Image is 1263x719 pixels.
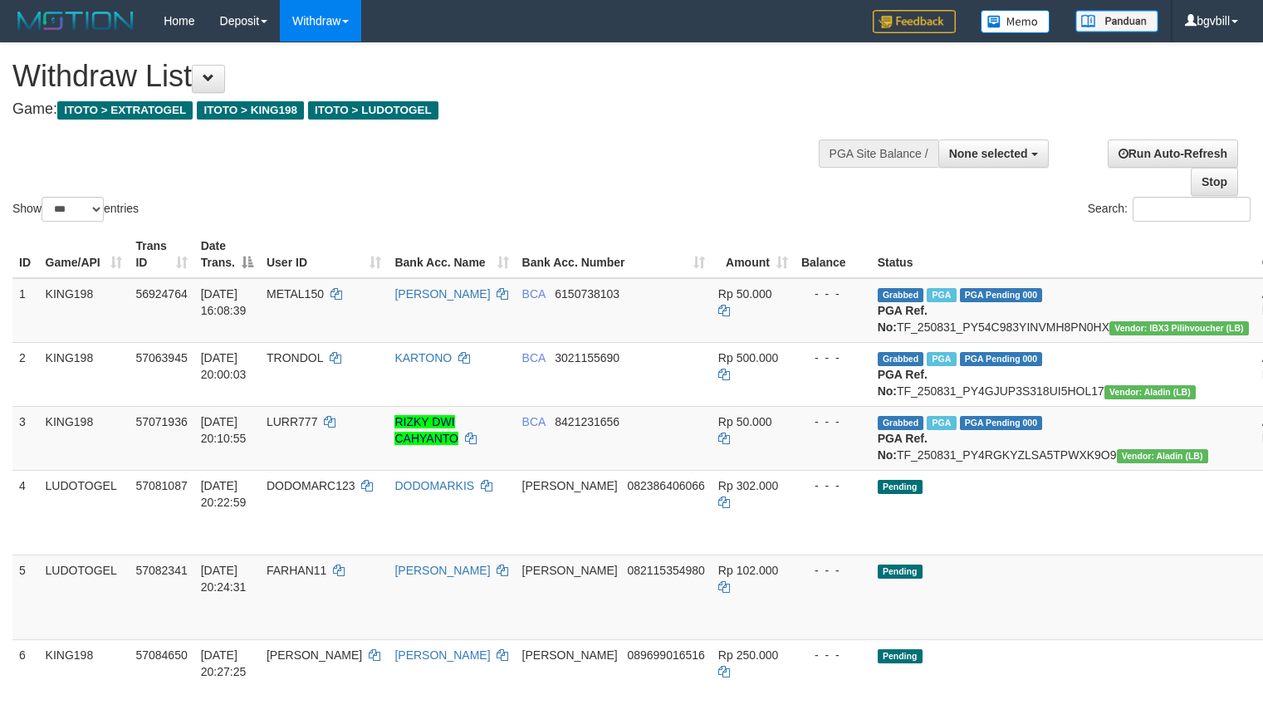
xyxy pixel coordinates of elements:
span: PGA Pending [960,288,1043,302]
span: Grabbed [878,288,924,302]
span: 57084650 [135,648,187,662]
th: Game/API: activate to sort column ascending [39,231,130,278]
th: Bank Acc. Number: activate to sort column ascending [516,231,712,278]
div: - - - [801,350,864,366]
td: 2 [12,342,39,406]
span: Copy 082115354980 to clipboard [627,564,704,577]
td: TF_250831_PY4RGKYZLSA5TPWXK9O9 [871,406,1256,470]
h4: Game: [12,101,825,118]
th: Bank Acc. Name: activate to sort column ascending [388,231,515,278]
span: DODOMARC123 [267,479,355,492]
span: [DATE] 20:27:25 [201,648,247,678]
a: DODOMARKIS [394,479,474,492]
span: [PERSON_NAME] [267,648,362,662]
span: Marked by bgvdixe [927,288,956,302]
span: Rp 50.000 [718,287,772,301]
td: KING198 [39,342,130,406]
div: - - - [801,413,864,430]
td: 3 [12,406,39,470]
span: Rp 500.000 [718,351,778,364]
a: [PERSON_NAME] [394,648,490,662]
td: TF_250831_PY4GJUP3S318UI5HOL17 [871,342,1256,406]
span: Vendor URL: https://dashboard.q2checkout.com/secure [1109,321,1249,335]
b: PGA Ref. No: [878,304,928,334]
div: PGA Site Balance / [819,139,938,168]
a: [PERSON_NAME] [394,564,490,577]
span: TRONDOL [267,351,323,364]
span: Marked by bgvdixe [927,352,956,366]
span: FARHAN11 [267,564,326,577]
td: KING198 [39,278,130,343]
span: [DATE] 20:24:31 [201,564,247,594]
span: ITOTO > KING198 [197,101,304,120]
td: 1 [12,278,39,343]
th: User ID: activate to sort column ascending [260,231,388,278]
span: ITOTO > LUDOTOGEL [308,101,438,120]
img: MOTION_logo.png [12,8,139,33]
label: Search: [1088,197,1251,222]
button: None selected [938,139,1049,168]
td: 4 [12,470,39,555]
img: panduan.png [1075,10,1158,32]
b: PGA Ref. No: [878,432,928,462]
span: Grabbed [878,352,924,366]
span: Rp 302.000 [718,479,778,492]
b: PGA Ref. No: [878,368,928,398]
span: ITOTO > EXTRATOGEL [57,101,193,120]
span: Vendor URL: https://dashboard.q2checkout.com/secure [1117,449,1208,463]
span: Rp 50.000 [718,415,772,428]
span: LURR777 [267,415,317,428]
span: 57063945 [135,351,187,364]
th: Date Trans.: activate to sort column descending [194,231,260,278]
span: Grabbed [878,416,924,430]
td: 5 [12,555,39,639]
a: [PERSON_NAME] [394,287,490,301]
a: KARTONO [394,351,452,364]
img: Button%20Memo.svg [981,10,1050,33]
span: None selected [949,147,1028,160]
span: 57071936 [135,415,187,428]
a: Stop [1191,168,1238,196]
a: Run Auto-Refresh [1108,139,1238,168]
th: Balance [795,231,871,278]
a: RIZKY DWI CAHYANTO [394,415,458,445]
th: Trans ID: activate to sort column ascending [129,231,193,278]
div: - - - [801,286,864,302]
span: 57081087 [135,479,187,492]
span: Copy 8421231656 to clipboard [555,415,619,428]
span: [DATE] 20:00:03 [201,351,247,381]
td: KING198 [39,406,130,470]
input: Search: [1133,197,1251,222]
td: LUDOTOGEL [39,470,130,555]
div: - - - [801,477,864,494]
label: Show entries [12,197,139,222]
th: Amount: activate to sort column ascending [712,231,795,278]
span: Rp 250.000 [718,648,778,662]
span: [DATE] 16:08:39 [201,287,247,317]
span: [DATE] 20:22:59 [201,479,247,509]
span: BCA [522,415,546,428]
span: Pending [878,649,923,663]
span: Marked by bgvdixe [927,416,956,430]
span: [PERSON_NAME] [522,564,618,577]
span: Pending [878,565,923,579]
select: Showentries [42,197,104,222]
div: - - - [801,647,864,663]
div: - - - [801,562,864,579]
span: Copy 089699016516 to clipboard [627,648,704,662]
span: Pending [878,480,923,494]
span: 56924764 [135,287,187,301]
span: PGA Pending [960,352,1043,366]
span: Vendor URL: https://dashboard.q2checkout.com/secure [1104,385,1196,399]
span: [PERSON_NAME] [522,648,618,662]
span: [PERSON_NAME] [522,479,618,492]
span: Copy 6150738103 to clipboard [555,287,619,301]
h1: Withdraw List [12,60,825,93]
span: Rp 102.000 [718,564,778,577]
span: Copy 3021155690 to clipboard [555,351,619,364]
th: Status [871,231,1256,278]
td: TF_250831_PY54C983YINVMH8PN0HX [871,278,1256,343]
td: LUDOTOGEL [39,555,130,639]
span: [DATE] 20:10:55 [201,415,247,445]
img: Feedback.jpg [873,10,956,33]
